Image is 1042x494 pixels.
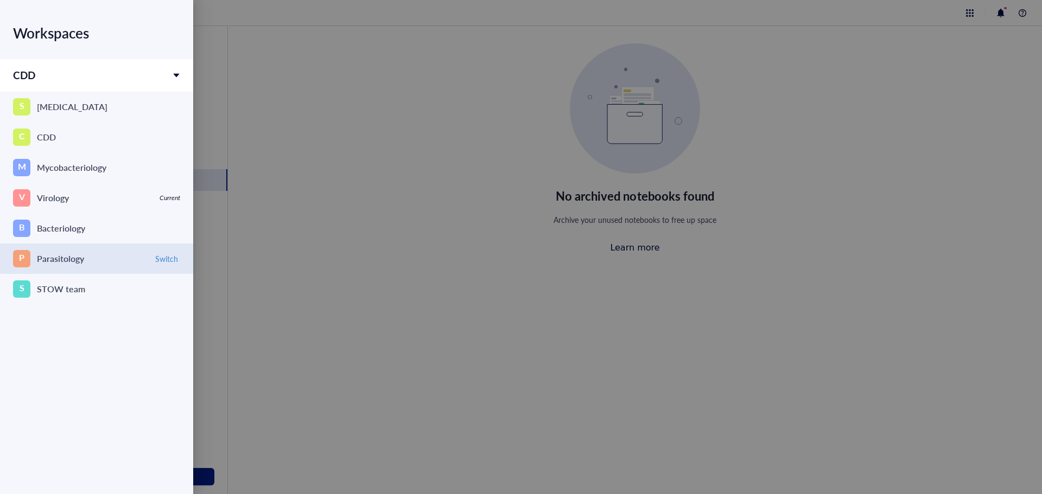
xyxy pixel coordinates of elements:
[37,130,56,145] div: CDD
[37,281,85,297] div: STOW team
[19,190,25,203] span: V
[19,220,25,234] span: B
[20,99,24,112] span: S
[155,254,178,264] span: Switch
[37,190,69,206] div: Virology
[37,99,107,114] div: [MEDICAL_DATA]
[153,252,180,265] button: Switch
[13,68,35,82] span: CDD
[160,194,180,202] div: Current
[37,251,84,266] div: Parasitology
[20,281,24,294] span: S
[19,129,25,143] span: C
[37,221,85,236] div: Bacteriology
[19,251,24,264] span: P
[13,18,180,48] div: Workspaces
[18,159,26,173] span: M
[37,160,106,175] div: Mycobacteriology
